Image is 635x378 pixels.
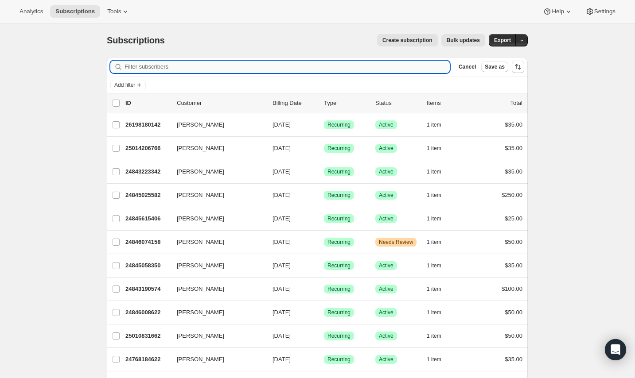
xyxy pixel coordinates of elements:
span: Recurring [327,215,351,222]
span: [PERSON_NAME] [177,285,224,293]
span: $35.00 [505,145,522,151]
p: 25014206766 [125,144,170,153]
div: 24843223342[PERSON_NAME][DATE]SuccessRecurringSuccessActive1 item$35.00 [125,166,522,178]
span: Active [379,332,393,339]
span: [DATE] [273,356,291,363]
span: 1 item [427,239,441,246]
div: IDCustomerBilling DateTypeStatusItemsTotal [125,99,522,108]
span: Analytics [19,8,43,15]
span: Needs Review [379,239,413,246]
button: 1 item [427,212,451,225]
span: 1 item [427,121,441,128]
span: $50.00 [505,332,522,339]
button: Help [538,5,578,18]
button: 1 item [427,259,451,272]
span: [DATE] [273,332,291,339]
span: Recurring [327,192,351,199]
button: 1 item [427,166,451,178]
span: Active [379,145,393,152]
span: [DATE] [273,309,291,316]
div: 24768184622[PERSON_NAME][DATE]SuccessRecurringSuccessActive1 item$35.00 [125,353,522,366]
span: Recurring [327,262,351,269]
button: [PERSON_NAME] [171,258,260,273]
span: Active [379,309,393,316]
span: [DATE] [273,215,291,222]
input: Filter subscribers [125,61,450,73]
span: Save as [485,63,505,70]
div: 24846008622[PERSON_NAME][DATE]SuccessRecurringSuccessActive1 item$50.00 [125,306,522,319]
span: Cancel [459,63,476,70]
button: Save as [481,62,508,72]
p: 24768184622 [125,355,170,364]
button: 1 item [427,306,451,319]
span: 1 item [427,332,441,339]
button: [PERSON_NAME] [171,118,260,132]
p: 24845025582 [125,191,170,200]
button: [PERSON_NAME] [171,305,260,320]
span: 1 item [427,356,441,363]
span: [PERSON_NAME] [177,238,224,247]
div: 25014206766[PERSON_NAME][DATE]SuccessRecurringSuccessActive1 item$35.00 [125,142,522,154]
span: Active [379,121,393,128]
span: Active [379,215,393,222]
span: Export [494,37,511,44]
p: 24843223342 [125,167,170,176]
p: 24846074158 [125,238,170,247]
button: [PERSON_NAME] [171,282,260,296]
span: $50.00 [505,239,522,245]
span: [PERSON_NAME] [177,308,224,317]
span: $35.00 [505,121,522,128]
button: Tools [102,5,135,18]
span: Bulk updates [447,37,480,44]
p: 26198180142 [125,120,170,129]
button: Sort the results [512,61,524,73]
span: [DATE] [273,145,291,151]
span: [DATE] [273,285,291,292]
p: Customer [177,99,265,108]
button: 1 item [427,236,451,248]
span: $250.00 [502,192,522,198]
button: 1 item [427,283,451,295]
span: 1 item [427,168,441,175]
div: 24845615406[PERSON_NAME][DATE]SuccessRecurringSuccessActive1 item$25.00 [125,212,522,225]
div: 24845025582[PERSON_NAME][DATE]SuccessRecurringSuccessActive1 item$250.00 [125,189,522,201]
button: 1 item [427,330,451,342]
button: [PERSON_NAME] [171,352,260,366]
span: [DATE] [273,262,291,269]
p: 24845615406 [125,214,170,223]
span: $50.00 [505,309,522,316]
span: 1 item [427,285,441,293]
span: [PERSON_NAME] [177,261,224,270]
p: 24845058350 [125,261,170,270]
div: Open Intercom Messenger [605,339,626,360]
span: 1 item [427,215,441,222]
button: Analytics [14,5,48,18]
span: Active [379,285,393,293]
p: 24843190574 [125,285,170,293]
span: [PERSON_NAME] [177,120,224,129]
span: $35.00 [505,168,522,175]
span: Recurring [327,121,351,128]
span: Active [379,192,393,199]
button: 1 item [427,353,451,366]
span: [PERSON_NAME] [177,191,224,200]
p: ID [125,99,170,108]
span: [PERSON_NAME] [177,332,224,340]
span: $35.00 [505,356,522,363]
button: 1 item [427,142,451,154]
span: [PERSON_NAME] [177,167,224,176]
span: [DATE] [273,192,291,198]
span: $25.00 [505,215,522,222]
span: Add filter [114,81,135,89]
span: [PERSON_NAME] [177,144,224,153]
span: [DATE] [273,168,291,175]
span: [DATE] [273,239,291,245]
button: [PERSON_NAME] [171,165,260,179]
span: Settings [594,8,616,15]
p: 25010831662 [125,332,170,340]
button: Settings [580,5,621,18]
span: Active [379,168,393,175]
span: Recurring [327,285,351,293]
span: Create subscription [382,37,432,44]
p: Status [375,99,420,108]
